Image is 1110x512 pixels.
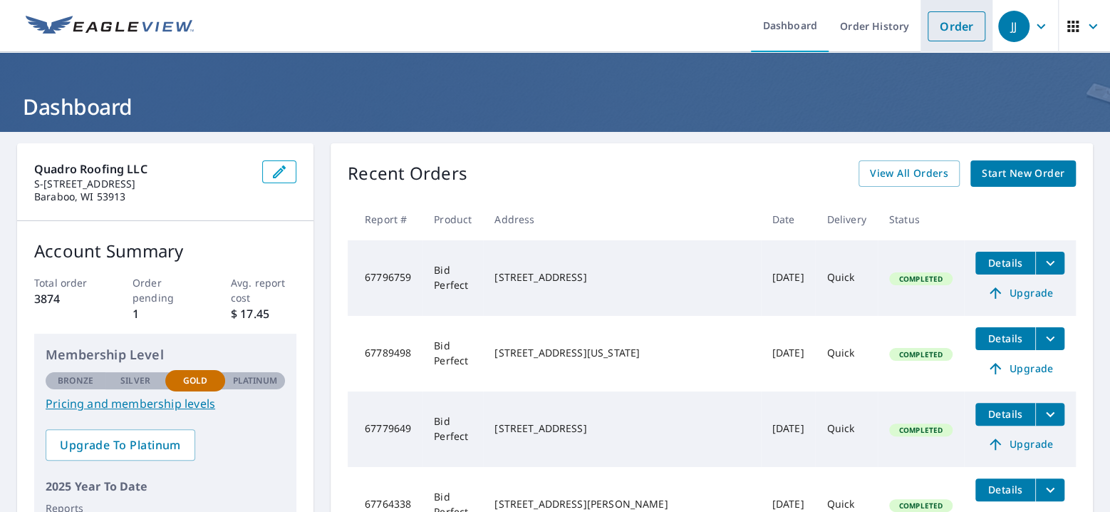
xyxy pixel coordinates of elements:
span: Upgrade [984,285,1056,302]
button: detailsBtn-67789498 [975,327,1035,350]
td: [DATE] [761,316,816,391]
th: Report # [348,198,422,240]
span: Upgrade To Platinum [57,437,184,453]
div: JJ [998,11,1029,42]
p: Order pending [133,275,198,305]
a: Upgrade [975,357,1064,380]
button: filesDropdownBtn-67779649 [1035,403,1064,426]
img: EV Logo [26,16,194,37]
span: Details [984,407,1027,421]
div: [STREET_ADDRESS][PERSON_NAME] [494,497,749,511]
a: Start New Order [970,160,1076,187]
td: 67779649 [348,391,422,467]
p: Account Summary [34,238,296,264]
button: detailsBtn-67764338 [975,478,1035,501]
p: $ 17.45 [231,305,296,322]
a: Pricing and membership levels [46,395,285,412]
span: Start New Order [982,165,1064,183]
td: 67789498 [348,316,422,391]
td: Quick [815,316,877,391]
a: Upgrade To Platinum [46,429,195,461]
p: Gold [183,374,207,387]
th: Date [761,198,816,240]
p: Membership Level [46,345,285,364]
span: Completed [891,349,951,359]
td: Bid Perfect [422,316,483,391]
p: Recent Orders [348,160,467,187]
td: Bid Perfect [422,240,483,316]
p: Avg. report cost [231,275,296,305]
button: detailsBtn-67779649 [975,403,1035,426]
p: Quadro Roofing LLC [34,160,251,178]
a: View All Orders [859,160,960,187]
button: filesDropdownBtn-67789498 [1035,327,1064,350]
td: [DATE] [761,240,816,316]
div: [STREET_ADDRESS] [494,421,749,436]
button: filesDropdownBtn-67764338 [1035,478,1064,501]
span: Details [984,256,1027,270]
span: Details [984,332,1027,345]
span: Upgrade [984,436,1056,453]
p: 1 [133,305,198,322]
td: Quick [815,391,877,467]
th: Product [422,198,483,240]
th: Delivery [815,198,877,240]
td: Quick [815,240,877,316]
h1: Dashboard [17,92,1093,121]
span: Upgrade [984,360,1056,377]
a: Order [928,11,985,41]
th: Status [878,198,964,240]
p: S-[STREET_ADDRESS] [34,178,251,190]
div: [STREET_ADDRESS] [494,270,749,285]
button: detailsBtn-67796759 [975,252,1035,275]
div: [STREET_ADDRESS][US_STATE] [494,346,749,360]
a: Upgrade [975,433,1064,456]
td: Bid Perfect [422,391,483,467]
span: Completed [891,501,951,511]
p: Bronze [58,374,93,387]
p: Total order [34,275,100,290]
span: Completed [891,274,951,284]
p: 2025 Year To Date [46,478,285,495]
a: Upgrade [975,282,1064,304]
p: Silver [120,374,150,387]
span: Completed [891,425,951,435]
td: 67796759 [348,240,422,316]
p: 3874 [34,290,100,307]
td: [DATE] [761,391,816,467]
button: filesDropdownBtn-67796759 [1035,252,1064,275]
p: Platinum [232,374,277,387]
span: View All Orders [870,165,948,183]
p: Baraboo, WI 53913 [34,190,251,203]
span: Details [984,483,1027,496]
th: Address [483,198,760,240]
